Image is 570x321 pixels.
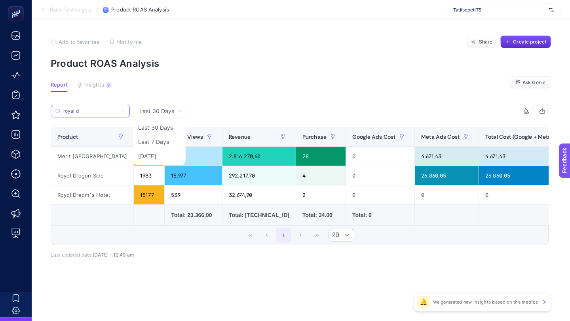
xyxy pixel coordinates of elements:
[296,185,346,204] div: 2
[59,39,99,45] span: Add to favorites
[139,107,174,115] span: Last 30 Days
[51,39,99,45] button: Add to favorites
[93,252,134,258] span: [DATE]・12:49 am
[171,134,203,140] span: Detail Views
[117,39,142,45] span: Notify me
[522,79,545,86] span: Ask Genie
[296,166,346,185] div: 4
[135,135,184,149] li: Last 7 Days
[222,166,296,185] div: 292.217,70
[415,166,479,185] div: 26.860,05
[296,147,346,166] div: 28
[421,134,460,140] span: Meta Ads Cost
[302,211,339,219] div: Total: 34.00
[51,147,133,166] div: Merit [GEOGRAPHIC_DATA]
[415,147,479,166] div: 4.671,43
[165,147,222,166] div: 6.850
[276,228,291,243] button: 1
[453,7,546,13] span: TatilsepetiTS
[51,185,133,204] div: Royal Dream`s Hotel
[109,39,142,45] button: Notify me
[134,166,164,185] div: 1983
[165,166,222,185] div: 15.977
[96,6,98,13] span: /
[352,211,408,219] div: Total: 0
[222,147,296,166] div: 2.816.270,60
[346,185,414,204] div: 0
[51,166,133,185] div: Royal Dragon Side
[229,134,251,140] span: Revenue
[549,6,554,14] img: svg%3e
[165,185,222,204] div: 539
[50,7,91,13] span: Back To Analysis
[346,147,414,166] div: 0
[57,134,78,140] span: Product
[51,82,68,88] span: Report
[229,211,289,219] div: Total: [TECHNICAL_ID]
[479,39,493,45] span: Share
[329,229,339,241] span: Rows per page
[500,36,551,48] button: Create project
[5,2,30,9] span: Feedback
[346,166,414,185] div: 0
[106,82,112,88] div: 9
[302,134,327,140] span: Purchase
[134,185,164,204] div: 15177
[222,185,296,204] div: 32.674,90
[415,185,479,204] div: 0
[63,108,117,114] input: Search
[352,134,395,140] span: Google Ads Cost
[111,7,169,13] span: Product ROAS Analysis
[51,117,549,258] div: Last 30 Days
[135,121,184,135] li: Last 30 Days
[485,134,553,140] span: Total Cost (Google + Meta)
[509,76,551,89] button: Ask Genie
[466,36,497,48] button: Share
[51,58,551,69] p: Product ROAS Analysis
[135,149,184,163] li: [DATE]
[51,252,93,258] span: Last updated date:
[84,82,104,88] span: Insights
[513,39,546,45] span: Create project
[171,211,216,219] div: Total: 23.366.00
